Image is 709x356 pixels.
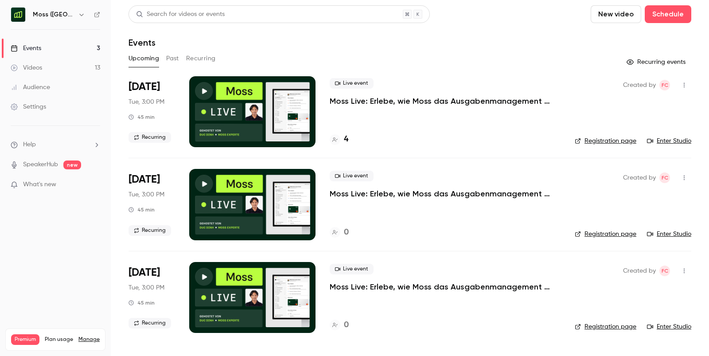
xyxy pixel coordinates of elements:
span: Created by [623,172,656,183]
a: 0 [330,227,349,239]
span: Live event [330,171,374,181]
a: 0 [330,319,349,331]
div: Settings [11,102,46,111]
a: Enter Studio [647,230,691,239]
span: Recurring [129,132,171,143]
a: Enter Studio [647,322,691,331]
h4: 0 [344,319,349,331]
div: Nov 4 Tue, 3:00 PM (Europe/Berlin) [129,169,175,240]
span: Live event [330,78,374,89]
a: Registration page [575,322,636,331]
button: Recurring [186,51,216,66]
button: Past [166,51,179,66]
h4: 4 [344,133,348,145]
li: help-dropdown-opener [11,140,100,149]
span: Felicity Cator [659,80,670,90]
h4: 0 [344,227,349,239]
span: Tue, 3:00 PM [129,190,164,199]
span: Premium [11,334,39,345]
div: Videos [11,63,42,72]
span: What's new [23,180,56,189]
button: New video [591,5,641,23]
div: 45 min [129,206,155,213]
a: SpeakerHub [23,160,58,169]
a: Manage [78,336,100,343]
a: Moss Live: Erlebe, wie Moss das Ausgabenmanagement automatisiert [330,188,561,199]
span: FC [662,172,668,183]
span: [DATE] [129,80,160,94]
span: [DATE] [129,172,160,187]
span: Recurring [129,318,171,329]
img: Moss (DE) [11,8,25,22]
iframe: Noticeable Trigger [90,181,100,189]
div: Events [11,44,41,53]
div: Audience [11,83,50,92]
span: Created by [623,266,656,276]
span: Help [23,140,36,149]
h1: Events [129,37,156,48]
span: Created by [623,80,656,90]
div: 45 min [129,113,155,121]
a: 4 [330,133,348,145]
button: Upcoming [129,51,159,66]
h6: Moss ([GEOGRAPHIC_DATA]) [33,10,74,19]
button: Recurring events [623,55,691,69]
div: Oct 7 Tue, 3:00 PM (Europe/Berlin) [129,76,175,147]
span: Live event [330,264,374,274]
div: Search for videos or events [136,10,225,19]
a: Enter Studio [647,137,691,145]
span: Felicity Cator [659,172,670,183]
a: Registration page [575,137,636,145]
span: Plan usage [45,336,73,343]
a: Registration page [575,230,636,239]
span: new [63,160,81,169]
span: [DATE] [129,266,160,280]
div: 45 min [129,299,155,306]
span: Tue, 3:00 PM [129,98,164,106]
span: FC [662,266,668,276]
span: Felicity Cator [659,266,670,276]
a: Moss Live: Erlebe, wie Moss das Ausgabenmanagement automatisiert [330,282,561,292]
div: Dec 2 Tue, 3:00 PM (Europe/Berlin) [129,262,175,333]
span: FC [662,80,668,90]
span: Tue, 3:00 PM [129,283,164,292]
a: Moss Live: Erlebe, wie Moss das Ausgabenmanagement automatisiert [330,96,561,106]
button: Schedule [645,5,691,23]
span: Recurring [129,225,171,236]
